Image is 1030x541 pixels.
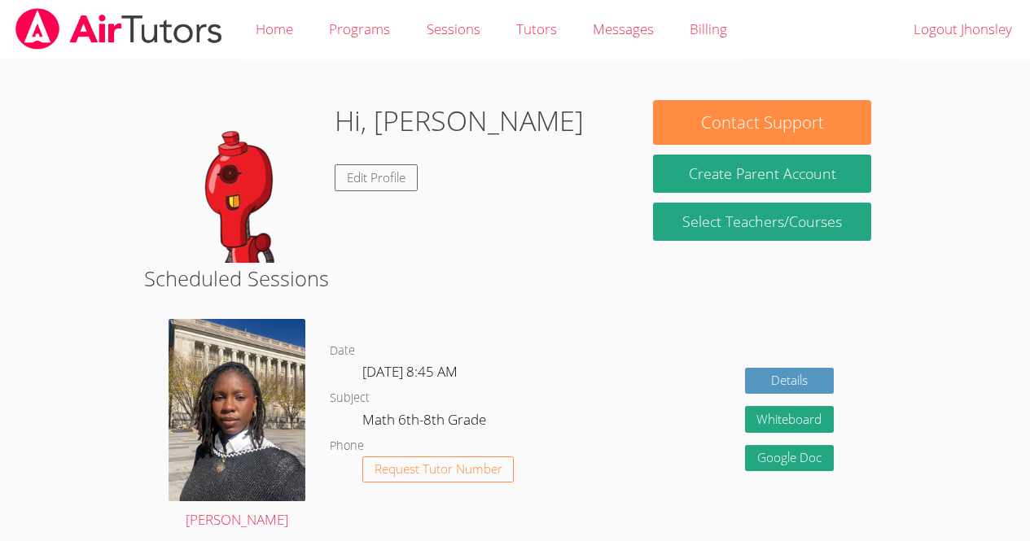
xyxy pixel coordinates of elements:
img: IMG_8183.jpeg [169,319,305,501]
h2: Scheduled Sessions [144,263,886,294]
span: [DATE] 8:45 AM [362,362,458,381]
a: Google Doc [745,445,835,472]
button: Contact Support [653,100,870,145]
span: Request Tutor Number [375,463,502,475]
img: airtutors_banner-c4298cdbf04f3fff15de1276eac7730deb9818008684d7c2e4769d2f7ddbe033.png [14,8,224,50]
a: [PERSON_NAME] [169,319,305,531]
img: default.png [159,100,322,263]
button: Create Parent Account [653,155,870,193]
dt: Subject [330,388,370,408]
a: Details [745,368,835,395]
dt: Phone [330,436,364,456]
button: Whiteboard [745,406,835,433]
dd: Math 6th-8th Grade [362,408,489,436]
a: Edit Profile [335,164,418,191]
h1: Hi, [PERSON_NAME] [335,100,584,142]
button: Request Tutor Number [362,456,515,483]
span: Messages [593,20,654,38]
dt: Date [330,341,355,361]
a: Select Teachers/Courses [653,203,870,241]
